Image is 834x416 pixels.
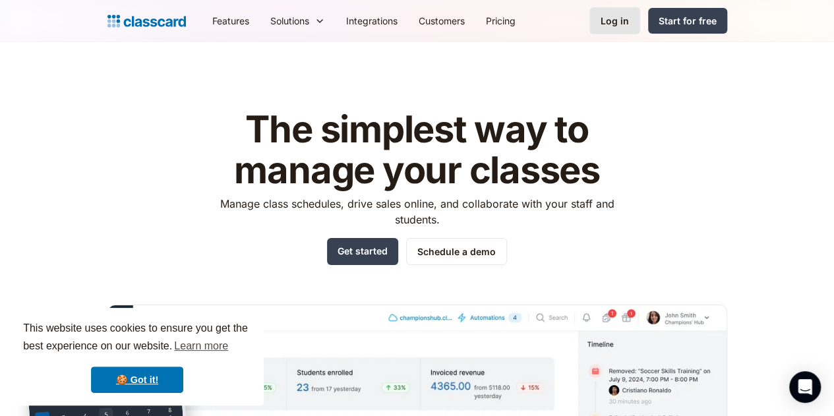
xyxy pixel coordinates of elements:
[659,14,717,28] div: Start for free
[208,109,626,191] h1: The simplest way to manage your classes
[270,14,309,28] div: Solutions
[406,238,507,265] a: Schedule a demo
[601,14,629,28] div: Log in
[202,6,260,36] a: Features
[107,12,186,30] a: home
[408,6,475,36] a: Customers
[648,8,727,34] a: Start for free
[475,6,526,36] a: Pricing
[208,196,626,227] p: Manage class schedules, drive sales online, and collaborate with your staff and students.
[336,6,408,36] a: Integrations
[327,238,398,265] a: Get started
[91,367,183,393] a: dismiss cookie message
[172,336,230,356] a: learn more about cookies
[11,308,264,405] div: cookieconsent
[589,7,640,34] a: Log in
[23,320,251,356] span: This website uses cookies to ensure you get the best experience on our website.
[789,371,821,403] div: Open Intercom Messenger
[260,6,336,36] div: Solutions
